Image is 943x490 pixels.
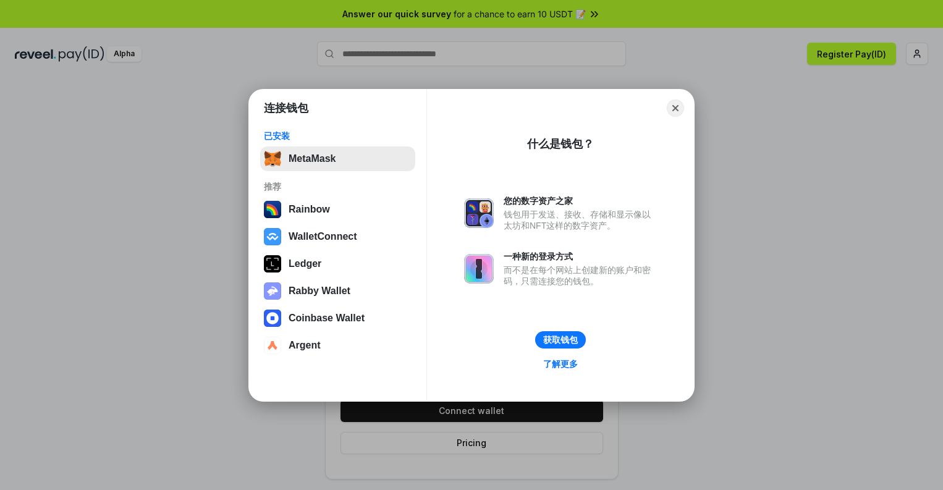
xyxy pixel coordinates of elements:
img: svg+xml,%3Csvg%20xmlns%3D%22http%3A%2F%2Fwww.w3.org%2F2000%2Fsvg%22%20fill%3D%22none%22%20viewBox... [464,254,494,284]
button: Argent [260,333,415,358]
div: 已安装 [264,130,412,142]
a: 了解更多 [536,356,585,372]
div: WalletConnect [289,231,357,242]
div: 获取钱包 [543,334,578,345]
div: 了解更多 [543,358,578,370]
div: 而不是在每个网站上创建新的账户和密码，只需连接您的钱包。 [504,264,657,287]
div: 一种新的登录方式 [504,251,657,262]
img: svg+xml,%3Csvg%20xmlns%3D%22http%3A%2F%2Fwww.w3.org%2F2000%2Fsvg%22%20fill%3D%22none%22%20viewBox... [264,282,281,300]
div: 什么是钱包？ [527,137,594,151]
div: Ledger [289,258,321,269]
div: Rainbow [289,204,330,215]
h1: 连接钱包 [264,101,308,116]
img: svg+xml,%3Csvg%20fill%3D%22none%22%20height%3D%2233%22%20viewBox%3D%220%200%2035%2033%22%20width%... [264,150,281,167]
div: 您的数字资产之家 [504,195,657,206]
img: svg+xml,%3Csvg%20xmlns%3D%22http%3A%2F%2Fwww.w3.org%2F2000%2Fsvg%22%20width%3D%2228%22%20height%3... [264,255,281,272]
img: svg+xml,%3Csvg%20width%3D%2228%22%20height%3D%2228%22%20viewBox%3D%220%200%2028%2028%22%20fill%3D... [264,310,281,327]
div: 钱包用于发送、接收、存储和显示像以太坊和NFT这样的数字资产。 [504,209,657,231]
div: Argent [289,340,321,351]
button: Rainbow [260,197,415,222]
div: 推荐 [264,181,412,192]
div: Rabby Wallet [289,285,350,297]
button: Coinbase Wallet [260,306,415,331]
button: Ledger [260,251,415,276]
div: MetaMask [289,153,336,164]
img: svg+xml,%3Csvg%20width%3D%2228%22%20height%3D%2228%22%20viewBox%3D%220%200%2028%2028%22%20fill%3D... [264,337,281,354]
button: Rabby Wallet [260,279,415,303]
img: svg+xml,%3Csvg%20xmlns%3D%22http%3A%2F%2Fwww.w3.org%2F2000%2Fsvg%22%20fill%3D%22none%22%20viewBox... [464,198,494,228]
img: svg+xml,%3Csvg%20width%3D%2228%22%20height%3D%2228%22%20viewBox%3D%220%200%2028%2028%22%20fill%3D... [264,228,281,245]
button: MetaMask [260,146,415,171]
button: WalletConnect [260,224,415,249]
img: svg+xml,%3Csvg%20width%3D%22120%22%20height%3D%22120%22%20viewBox%3D%220%200%20120%20120%22%20fil... [264,201,281,218]
button: 获取钱包 [535,331,586,348]
div: Coinbase Wallet [289,313,365,324]
button: Close [667,99,684,117]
